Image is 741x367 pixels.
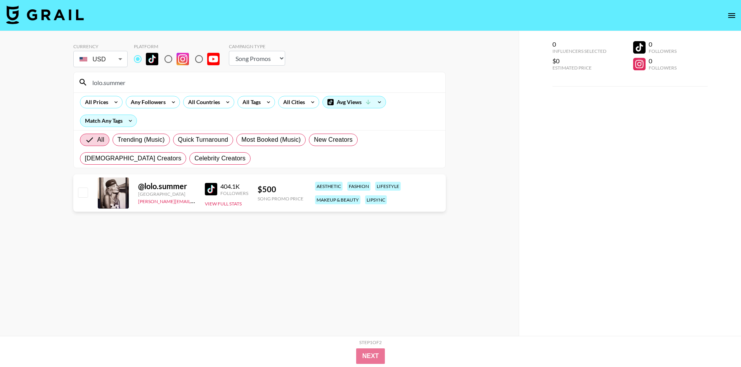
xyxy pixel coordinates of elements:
span: All [97,135,104,144]
div: lifestyle [375,182,401,191]
button: Next [356,348,385,364]
div: Platform [134,43,226,49]
div: All Cities [279,96,306,108]
div: Match Any Tags [80,115,137,127]
div: makeup & beauty [315,195,360,204]
div: Avg Views [323,96,386,108]
div: $ 500 [258,184,303,194]
div: [GEOGRAPHIC_DATA] [138,191,196,197]
div: $0 [552,57,606,65]
div: 0 [649,40,677,48]
div: Influencers Selected [552,48,606,54]
div: 0 [649,57,677,65]
div: Estimated Price [552,65,606,71]
div: Currency [73,43,128,49]
img: Instagram [177,53,189,65]
div: All Prices [80,96,110,108]
div: Step 1 of 2 [359,339,382,345]
a: [PERSON_NAME][EMAIL_ADDRESS][DOMAIN_NAME] [138,197,253,204]
img: TikTok [205,183,217,195]
img: YouTube [207,53,220,65]
div: Followers [220,190,248,196]
div: Campaign Type [229,43,285,49]
img: Grail Talent [6,5,84,24]
div: aesthetic [315,182,343,191]
span: New Creators [314,135,353,144]
div: Followers [649,65,677,71]
div: All Countries [184,96,222,108]
span: [DEMOGRAPHIC_DATA] Creators [85,154,182,163]
span: Trending (Music) [118,135,165,144]
div: All Tags [238,96,262,108]
button: open drawer [724,8,739,23]
div: fashion [347,182,370,191]
div: @ lolo.summer [138,181,196,191]
div: 0 [552,40,606,48]
div: 404.1K [220,183,248,190]
div: Song Promo Price [258,196,303,202]
div: Followers [649,48,677,54]
div: Any Followers [126,96,167,108]
span: Celebrity Creators [194,154,246,163]
input: Search by User Name [88,76,441,89]
span: Most Booked (Music) [241,135,301,144]
button: View Full Stats [205,201,242,207]
img: TikTok [146,53,158,65]
div: lipsync [365,195,387,204]
span: Quick Turnaround [178,135,229,144]
div: USD [75,52,126,66]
